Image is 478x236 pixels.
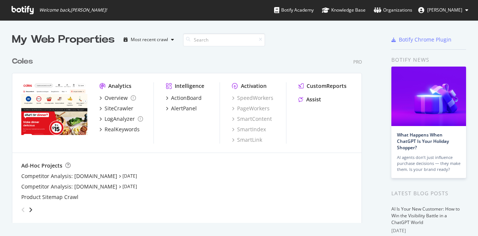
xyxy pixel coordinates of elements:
[122,183,137,190] a: [DATE]
[21,82,87,135] img: www.coles.com.au
[105,115,135,123] div: LogAnalyzer
[391,189,466,197] div: Latest Blog Posts
[399,36,451,43] div: Botify Chrome Plugin
[99,126,140,133] a: RealKeywords
[391,206,460,226] a: AI Is Your New Customer: How to Win the Visibility Battle in a ChatGPT World
[232,126,266,133] a: SmartIndex
[99,115,143,123] a: LogAnalyzer
[298,82,347,90] a: CustomReports
[391,227,466,234] div: [DATE]
[166,105,197,112] a: AlertPanel
[12,47,368,223] div: grid
[108,82,131,90] div: Analytics
[121,34,177,46] button: Most recent crawl
[241,82,267,90] div: Activation
[183,33,265,46] input: Search
[397,132,449,151] a: What Happens When ChatGPT Is Your Holiday Shopper?
[391,56,466,64] div: Botify news
[99,105,133,112] a: SiteCrawler
[391,67,466,126] img: What Happens When ChatGPT Is Your Holiday Shopper?
[322,6,366,14] div: Knowledge Base
[21,162,62,169] div: Ad-Hoc Projects
[232,136,262,144] a: SmartLink
[99,94,136,102] a: Overview
[427,7,462,13] span: Hugh B
[171,105,197,112] div: AlertPanel
[105,105,133,112] div: SiteCrawler
[171,94,202,102] div: ActionBoard
[105,94,128,102] div: Overview
[374,6,412,14] div: Organizations
[412,4,474,16] button: [PERSON_NAME]
[306,96,321,103] div: Assist
[307,82,347,90] div: CustomReports
[298,96,321,103] a: Assist
[18,204,28,216] div: angle-left
[274,6,314,14] div: Botify Academy
[166,94,202,102] a: ActionBoard
[232,94,273,102] a: SpeedWorkers
[353,59,362,65] div: Pro
[391,36,451,43] a: Botify Chrome Plugin
[21,183,117,190] a: Competitor Analysis: [DOMAIN_NAME]
[131,37,168,42] div: Most recent crawl
[232,105,270,112] a: PageWorkers
[28,206,33,214] div: angle-right
[39,7,107,13] span: Welcome back, [PERSON_NAME] !
[105,126,140,133] div: RealKeywords
[21,193,78,201] a: Product Sitemap Crawl
[12,56,33,67] div: Coles
[21,172,117,180] a: Competitor Analysis: [DOMAIN_NAME]
[232,115,272,123] a: SmartContent
[12,32,115,47] div: My Web Properties
[122,173,137,179] a: [DATE]
[397,154,460,172] div: AI agents don’t just influence purchase decisions — they make them. Is your brand ready?
[12,56,36,67] a: Coles
[175,82,204,90] div: Intelligence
